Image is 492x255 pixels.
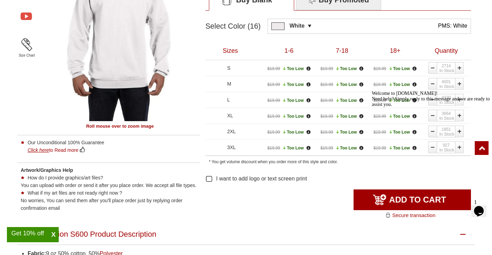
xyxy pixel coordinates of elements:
td: Too Low [262,108,316,124]
span: $19.99 [267,130,280,135]
a: Secure transaction [385,210,435,220]
td: Too Low [316,76,369,92]
span: $19.99 [267,114,280,119]
li: Our Unconditional 100% Guarantee [21,139,197,154]
div: 2XL [227,129,261,134]
b: Artwork/Graphics Help [21,167,73,173]
td: Too Low [262,140,316,156]
td: Too Low [316,60,369,76]
td: 7-18 [316,42,369,60]
span: $19.99 [374,82,386,87]
div: PMS: White [435,22,467,29]
iframe: Google Customer Reviews [435,236,492,255]
li: What if my art files are not ready right now ? No worries, You can send them after you'll place o... [21,189,197,212]
div: Welcome to [DOMAIN_NAME]!Need help? Simply reply to this message and we are ready to assist you. [3,3,127,19]
td: Too Low [369,76,422,92]
a: to Read more [21,147,85,153]
td: Too Low [316,92,369,108]
li: How do I provide graphics/art files? You can upload with order or send it after you place order. ... [21,174,197,189]
td: Too Low [369,108,422,124]
td: * You get volume discount when you order more of this style and color. [205,156,471,168]
div: XL [227,113,261,118]
td: 1-6 [262,42,316,60]
div: Champion S600 Size Chart [18,35,35,59]
span: $19.99 [267,82,280,87]
i: Click here [28,147,49,153]
span: $19.99 [267,66,280,71]
td: Too Low [262,60,316,76]
div: Get 10% off [7,231,48,236]
span: X [48,231,59,239]
span: $19.99 [267,146,280,150]
td: Too Low [316,124,369,140]
span: $19.99 [320,146,333,150]
div: Select Color (16) [205,19,268,34]
div: L [227,97,261,102]
li: Watch Product Video [17,5,36,29]
td: Too Low [316,140,369,156]
td: Too Low [262,124,316,140]
span: $19.99 [320,66,333,71]
td: 18+ [369,42,422,60]
div: M [227,81,261,86]
span: $19.99 [320,130,333,135]
td: Too Low [262,92,316,108]
span: $19.99 [267,98,280,103]
td: Sizes [205,42,262,60]
div: S [227,66,261,70]
td: Too Low [369,124,422,140]
span: $19.99 [320,98,333,103]
div: White [290,22,305,29]
td: Too Low [369,60,422,76]
label: I want to add logo or text screen print [216,176,307,182]
span: $19.99 [320,82,333,87]
span: $19.99 [374,66,386,71]
input: ADD TO CART [354,189,471,210]
h2: Champion S600 Product Description [17,224,475,245]
span: Welcome to [DOMAIN_NAME]! Need help? Simply reply to this message and we are ready to assist you. [3,3,121,19]
td: Too Low [316,108,369,124]
td: Too Low [262,76,316,92]
td: Quantity [422,42,471,60]
td: Too Low [369,92,422,108]
td: Too Low [369,140,422,156]
div: 3XL [227,145,261,150]
span: $19.99 [320,114,333,119]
